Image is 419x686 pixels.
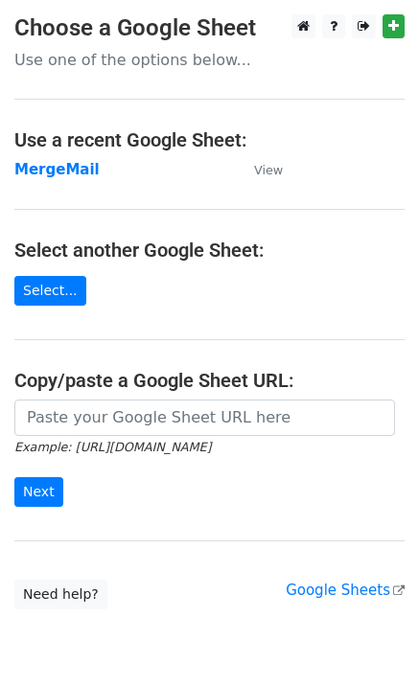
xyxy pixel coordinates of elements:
h4: Select another Google Sheet: [14,239,405,262]
a: MergeMail [14,161,100,178]
h4: Copy/paste a Google Sheet URL: [14,369,405,392]
p: Use one of the options below... [14,50,405,70]
a: Need help? [14,580,107,609]
small: View [254,163,283,177]
a: Google Sheets [286,582,405,599]
h3: Choose a Google Sheet [14,14,405,42]
a: Select... [14,276,86,306]
a: View [235,161,283,178]
small: Example: [URL][DOMAIN_NAME] [14,440,211,454]
input: Paste your Google Sheet URL here [14,400,395,436]
input: Next [14,477,63,507]
h4: Use a recent Google Sheet: [14,128,405,151]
